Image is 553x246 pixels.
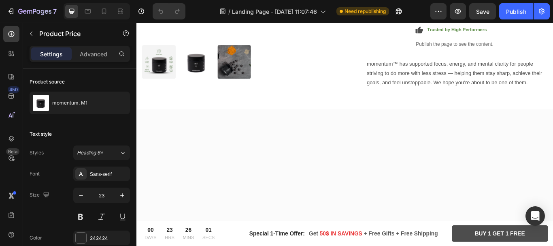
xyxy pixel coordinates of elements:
iframe: Design area [136,23,553,246]
span: Heading 6* [77,149,103,156]
img: product feature img [33,95,49,111]
p: 7 [53,6,57,16]
div: 242424 [90,235,128,242]
div: Beta [6,148,19,155]
p: momentum™ has supported focus, energy, and mental clarity for people striving to do more with les... [268,43,473,75]
p: Product Price [39,29,108,39]
div: Sans-serif [90,171,128,178]
div: Open Intercom Messenger [525,206,545,226]
button: 7 [3,3,60,19]
button: Save [469,3,496,19]
p: Advanced [80,50,107,58]
div: Color [30,234,42,242]
p: momentum. M1 [52,100,87,106]
span: / [228,7,230,16]
img: M1 - MOMENTUM. - M1 [6,26,45,66]
div: Font [30,170,40,178]
div: Publish [506,7,526,16]
p: Settings [40,50,63,58]
div: Product source [30,78,65,86]
span: Save [476,8,489,15]
img: M1 - MOMENTUM. - M1 [50,26,89,66]
div: Size [30,190,51,201]
strong: Trusted by High Performers [339,5,408,11]
button: Heading 6* [73,145,130,160]
span: Landing Page - [DATE] 11:07:46 [232,7,317,16]
div: Styles [30,149,44,156]
div: Text style [30,130,52,138]
p: Publish the page to see the content. [262,21,480,30]
button: Publish [499,3,533,19]
div: Undo/Redo [153,3,185,19]
img: M1 - MOMENTUM. - M1 [94,26,133,66]
div: 450 [8,86,19,93]
span: Need republishing [345,8,386,15]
